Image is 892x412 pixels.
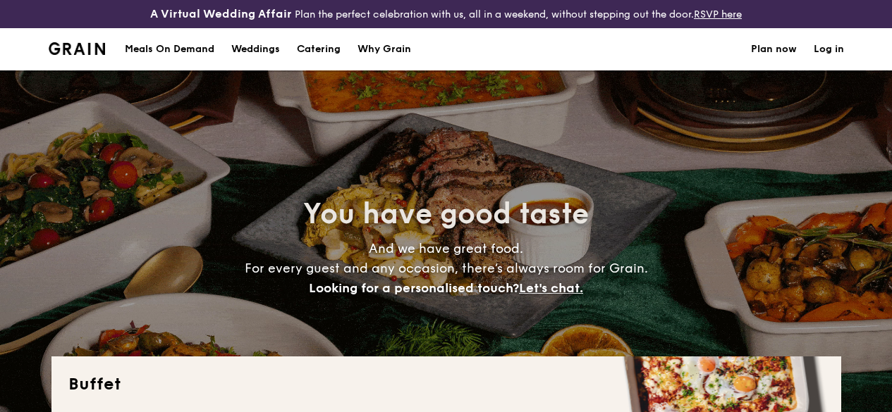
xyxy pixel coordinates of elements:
[358,28,411,70] div: Why Grain
[116,28,223,70] a: Meals On Demand
[150,6,292,23] h4: A Virtual Wedding Affair
[288,28,349,70] a: Catering
[751,28,797,70] a: Plan now
[149,6,743,23] div: Plan the perfect celebration with us, all in a weekend, without stepping out the door.
[68,373,824,396] h2: Buffet
[694,8,742,20] a: RSVP here
[49,42,106,55] a: Logotype
[223,28,288,70] a: Weddings
[231,28,280,70] div: Weddings
[245,241,648,296] span: And we have great food. For every guest and any occasion, there’s always room for Grain.
[349,28,420,70] a: Why Grain
[309,280,519,296] span: Looking for a personalised touch?
[814,28,844,70] a: Log in
[297,28,341,70] h1: Catering
[519,280,583,296] span: Let's chat.
[125,28,214,70] div: Meals On Demand
[49,42,106,55] img: Grain
[303,197,589,231] span: You have good taste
